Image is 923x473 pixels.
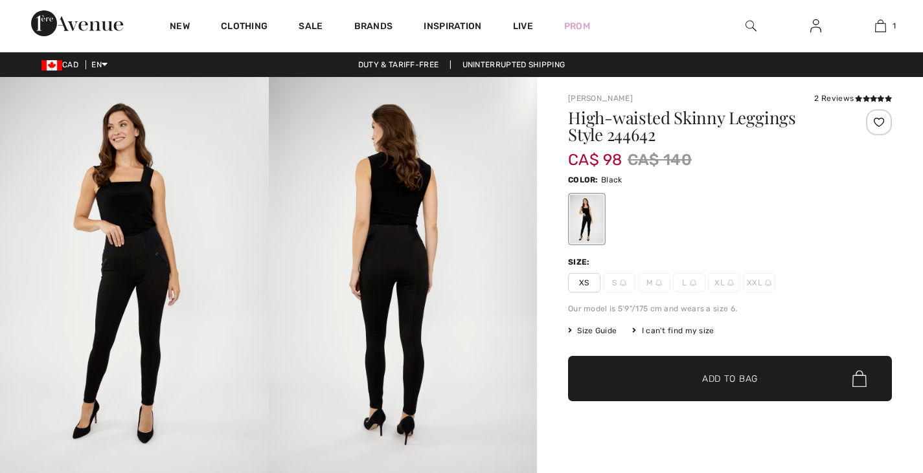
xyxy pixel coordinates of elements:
a: Clothing [221,21,268,34]
img: search the website [746,18,757,34]
span: 1 [893,20,896,32]
span: CA$ 140 [628,148,692,171]
span: Add to Bag [702,372,758,386]
span: Black [601,175,622,184]
img: 1ère Avenue [31,10,123,36]
img: My Info [810,18,821,34]
a: Live [513,19,533,33]
span: Inspiration [424,21,481,34]
span: L [673,273,705,292]
img: ring-m.svg [765,280,771,286]
span: CA$ 98 [568,138,622,169]
a: [PERSON_NAME] [568,94,633,103]
span: XS [568,273,600,292]
button: Add to Bag [568,356,892,401]
a: Sale [299,21,323,34]
img: Bag.svg [852,370,867,387]
div: 2 Reviews [814,93,892,104]
div: Black [570,195,604,243]
img: Canadian Dollar [41,60,62,71]
div: Our model is 5'9"/175 cm and wears a size 6. [568,303,892,314]
span: CAD [41,60,84,69]
img: ring-m.svg [690,280,696,286]
img: ring-m.svg [655,280,662,286]
span: Color: [568,175,598,184]
a: Brands [354,21,393,34]
img: ring-m.svg [727,280,734,286]
span: XL [708,273,740,292]
span: EN [91,60,108,69]
a: Prom [564,19,590,33]
h1: High-waisted Skinny Leggings Style 244642 [568,109,838,143]
span: M [638,273,670,292]
div: Size: [568,256,593,268]
img: My Bag [875,18,886,34]
span: S [603,273,635,292]
a: New [170,21,190,34]
div: I can't find my size [632,325,714,336]
a: Sign In [800,18,832,34]
img: ring-m.svg [620,280,626,286]
span: XXL [743,273,775,292]
a: 1 [849,18,912,34]
span: Size Guide [568,325,617,336]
